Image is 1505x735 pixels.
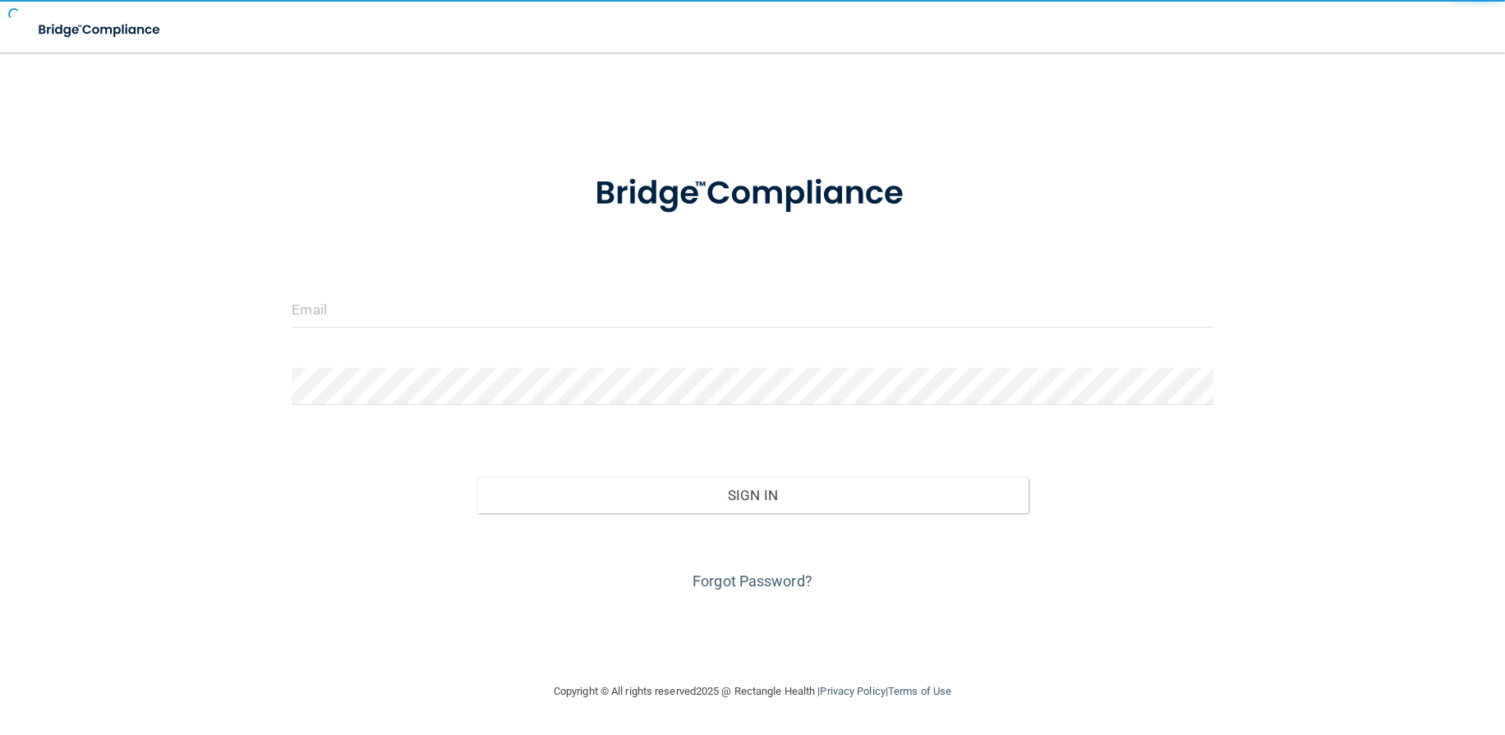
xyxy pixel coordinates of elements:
[453,665,1052,718] div: Copyright © All rights reserved 2025 @ Rectangle Health | |
[888,685,951,697] a: Terms of Use
[25,13,176,47] img: bridge_compliance_login_screen.278c3ca4.svg
[820,685,885,697] a: Privacy Policy
[476,477,1029,513] button: Sign In
[292,291,1213,328] input: Email
[561,151,944,237] img: bridge_compliance_login_screen.278c3ca4.svg
[693,572,812,590] a: Forgot Password?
